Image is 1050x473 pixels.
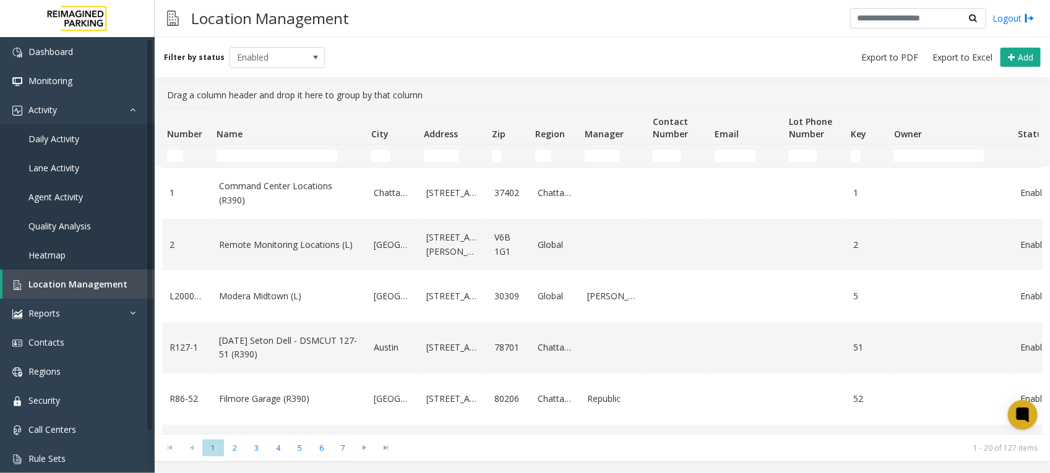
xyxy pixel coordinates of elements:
[648,145,710,167] td: Contact Number Filter
[371,150,390,162] input: City Filter
[585,150,619,162] input: Manager Filter
[170,186,204,200] a: 1
[356,443,373,453] span: Go to the next page
[853,392,882,406] a: 52
[12,396,22,406] img: 'icon'
[224,440,246,456] span: Page 2
[28,220,91,232] span: Quality Analysis
[494,341,523,354] a: 78701
[426,341,480,354] a: [STREET_ADDRESS]
[219,392,359,406] a: Filmore Garage (R390)
[311,440,332,456] span: Page 6
[219,289,359,303] a: Modera Midtown (L)
[12,309,22,319] img: 'icon'
[494,392,523,406] a: 80206
[162,145,212,167] td: Number Filter
[538,289,572,303] a: Global
[587,289,640,303] a: [PERSON_NAME]
[289,440,311,456] span: Page 5
[784,145,846,167] td: Lot Phone Number Filter
[164,52,225,63] label: Filter by status
[426,392,480,406] a: [STREET_ADDRESS]
[219,179,359,207] a: Command Center Locations (R390)
[2,270,155,299] a: Location Management
[1020,392,1049,406] a: Enabled
[371,128,389,140] span: City
[424,128,458,140] span: Address
[28,307,60,319] span: Reports
[894,150,984,162] input: Owner Filter
[28,191,83,203] span: Agent Activity
[932,51,992,64] span: Export to Excel
[1025,12,1035,25] img: logout
[267,440,289,456] span: Page 4
[217,128,243,140] span: Name
[170,392,204,406] a: R86-52
[419,145,487,167] td: Address Filter
[853,186,882,200] a: 1
[492,150,502,162] input: Zip Filter
[366,145,419,167] td: City Filter
[853,238,882,252] a: 2
[28,162,79,174] span: Lane Activity
[155,107,1050,434] div: Data table
[374,238,411,252] a: [GEOGRAPHIC_DATA]
[538,341,572,354] a: Chattanooga
[927,49,997,66] button: Export to Excel
[492,128,506,140] span: Zip
[405,443,1038,453] kendo-pager-info: 1 - 20 of 127 items
[1020,186,1049,200] a: Enabled
[170,289,204,303] a: L20000500
[332,440,354,456] span: Page 7
[246,440,267,456] span: Page 3
[28,336,64,348] span: Contacts
[12,425,22,435] img: 'icon'
[28,75,72,87] span: Monitoring
[212,145,366,167] td: Name Filter
[202,440,224,456] span: Page 1
[1020,341,1049,354] a: Enabled
[494,289,523,303] a: 30309
[167,3,179,33] img: pageIcon
[12,280,22,290] img: 'icon'
[374,186,411,200] a: Chattanooga
[378,443,395,453] span: Go to the last page
[376,440,397,457] span: Go to the last page
[28,453,66,464] span: Rule Sets
[374,341,411,354] a: Austin
[653,150,681,162] input: Contact Number Filter
[715,128,739,140] span: Email
[167,128,202,140] span: Number
[856,49,923,66] button: Export to PDF
[853,289,882,303] a: 5
[185,3,355,33] h3: Location Management
[846,145,889,167] td: Key Filter
[12,48,22,58] img: 'icon'
[587,392,640,406] a: Republic
[715,150,755,162] input: Email Filter
[217,150,338,162] input: Name Filter
[494,186,523,200] a: 37402
[538,238,572,252] a: Global
[12,367,22,377] img: 'icon'
[487,145,530,167] td: Zip Filter
[1001,48,1041,67] button: Add
[28,249,66,261] span: Heatmap
[374,289,411,303] a: [GEOGRAPHIC_DATA]
[1020,289,1049,303] a: Enabled
[170,238,204,252] a: 2
[354,440,376,457] span: Go to the next page
[530,145,580,167] td: Region Filter
[230,48,306,67] span: Enabled
[851,128,866,140] span: Key
[219,334,359,362] a: [DATE] Seton Dell - DSMCUT 127-51 (R390)
[28,394,60,406] span: Security
[894,128,922,140] span: Owner
[167,150,183,162] input: Number Filter
[28,46,73,58] span: Dashboard
[1020,238,1049,252] a: Enabled
[889,145,1013,167] td: Owner Filter
[426,289,480,303] a: [STREET_ADDRESS]
[992,12,1035,25] a: Logout
[426,186,480,200] a: [STREET_ADDRESS]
